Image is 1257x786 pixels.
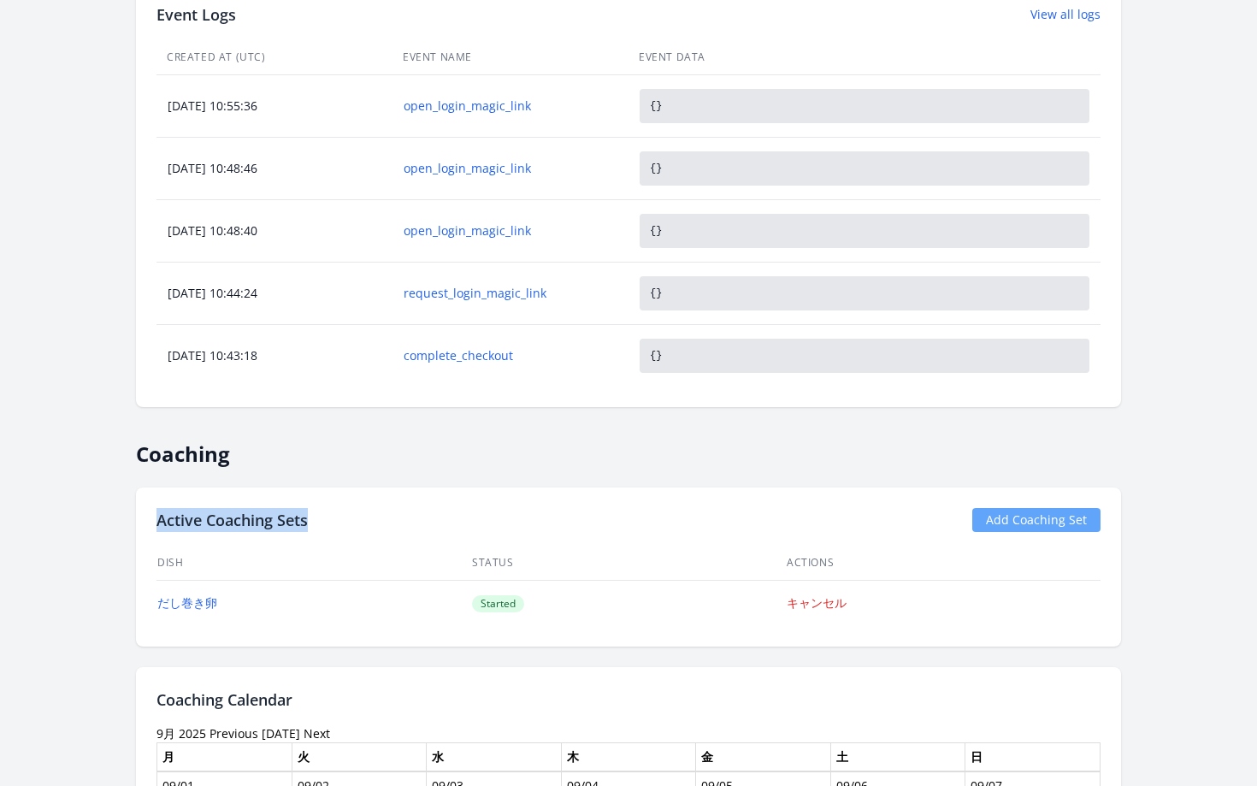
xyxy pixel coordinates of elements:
[404,98,617,115] a: open_login_magic_link
[156,3,236,27] h2: Event Logs
[262,725,300,742] a: [DATE]
[640,151,1089,186] pre: {}
[404,347,617,364] a: complete_checkout
[156,508,308,532] h2: Active Coaching Sets
[157,347,392,364] div: [DATE] 10:43:18
[404,222,617,239] a: open_login_magic_link
[972,508,1101,532] a: Add Coaching Set
[157,285,392,302] div: [DATE] 10:44:24
[136,428,1121,467] h2: Coaching
[157,594,217,611] a: だし巻き卵
[965,742,1101,771] th: 日
[392,40,628,75] th: Event Name
[157,160,392,177] div: [DATE] 10:48:46
[157,222,392,239] div: [DATE] 10:48:40
[640,276,1089,310] pre: {}
[640,214,1089,248] pre: {}
[156,40,392,75] th: Created At (UTC)
[830,742,965,771] th: 土
[404,160,617,177] a: open_login_magic_link
[156,546,471,581] th: Dish
[471,546,786,581] th: Status
[696,742,831,771] th: 金
[787,594,847,611] a: キャンセル
[561,742,696,771] th: 木
[156,688,1101,712] h2: Coaching Calendar
[427,742,562,771] th: 水
[157,742,292,771] th: 月
[472,595,524,612] span: Started
[1030,6,1101,23] a: View all logs
[304,725,330,742] a: Next
[157,98,392,115] div: [DATE] 10:55:36
[209,725,258,742] a: Previous
[292,742,427,771] th: 火
[156,725,206,742] time: 9月 2025
[640,89,1089,123] pre: {}
[404,285,617,302] a: request_login_magic_link
[786,546,1101,581] th: Actions
[640,339,1089,373] pre: {}
[628,40,1101,75] th: Event Data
